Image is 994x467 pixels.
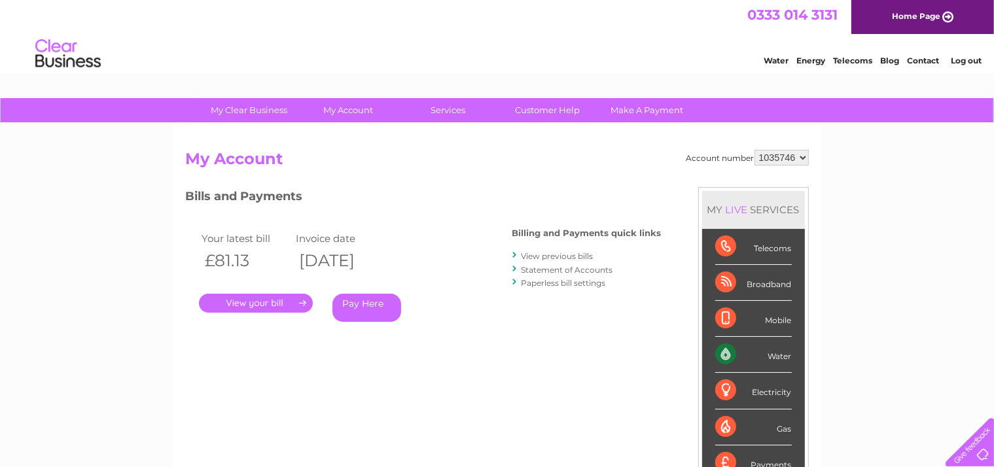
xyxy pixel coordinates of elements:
a: View previous bills [522,251,594,261]
div: Water [715,337,792,373]
th: [DATE] [293,247,387,274]
div: Electricity [715,373,792,409]
a: Customer Help [493,98,601,122]
a: Pay Here [332,294,401,322]
h2: My Account [186,150,809,175]
a: Water [764,56,789,65]
a: Energy [796,56,825,65]
a: 0333 014 3131 [747,7,838,23]
a: Log out [951,56,982,65]
div: MY SERVICES [702,191,805,228]
div: Mobile [715,301,792,337]
td: Invoice date [293,230,387,247]
a: Blog [880,56,899,65]
th: £81.13 [199,247,293,274]
div: Account number [686,150,809,165]
a: . [199,294,313,313]
div: Broadband [715,265,792,301]
td: Your latest bill [199,230,293,247]
img: logo.png [35,34,101,74]
a: Paperless bill settings [522,278,606,288]
h4: Billing and Payments quick links [512,228,662,238]
a: Statement of Accounts [522,265,613,275]
div: Telecoms [715,229,792,265]
div: Clear Business is a trading name of Verastar Limited (registered in [GEOGRAPHIC_DATA] No. 3667643... [188,7,807,63]
a: Services [394,98,502,122]
div: Gas [715,409,792,445]
div: LIVE [723,203,751,216]
a: Telecoms [833,56,872,65]
h3: Bills and Payments [186,187,662,210]
a: Contact [907,56,939,65]
a: My Clear Business [195,98,303,122]
a: Make A Payment [593,98,701,122]
a: My Account [294,98,402,122]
